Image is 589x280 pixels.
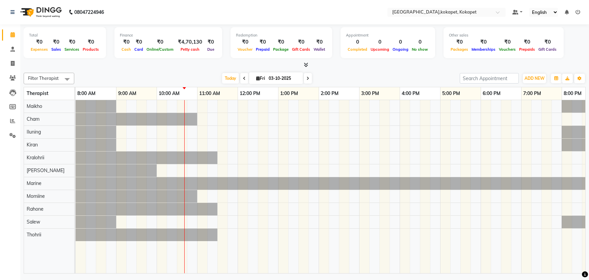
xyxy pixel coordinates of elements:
[29,38,50,46] div: ₹0
[27,103,42,109] span: Maikho
[346,47,369,52] span: Completed
[63,47,81,52] span: Services
[497,38,517,46] div: ₹0
[369,38,391,46] div: 0
[497,47,517,52] span: Vouchers
[255,76,267,81] span: Fri
[27,193,45,199] span: Momiine
[278,89,300,98] a: 1:00 PM
[537,47,558,52] span: Gift Cards
[145,47,175,52] span: Online/Custom
[521,89,543,98] a: 7:00 PM
[254,38,271,46] div: ₹0
[562,89,583,98] a: 8:00 PM
[517,38,537,46] div: ₹0
[175,38,205,46] div: ₹4,70,130
[523,74,546,83] button: ADD NEW
[50,47,63,52] span: Sales
[63,38,81,46] div: ₹0
[271,38,290,46] div: ₹0
[470,38,497,46] div: ₹0
[400,89,421,98] a: 4:00 PM
[449,47,470,52] span: Packages
[157,89,181,98] a: 10:00 AM
[197,89,222,98] a: 11:00 AM
[369,47,391,52] span: Upcoming
[27,180,42,186] span: Marine
[346,32,430,38] div: Appointment
[116,89,138,98] a: 9:00 AM
[359,89,381,98] a: 3:00 PM
[81,38,101,46] div: ₹0
[236,38,254,46] div: ₹0
[222,73,239,84] span: Today
[267,73,300,84] input: 2025-10-03
[28,75,59,81] span: Filter Therapist
[120,47,133,52] span: Cash
[470,47,497,52] span: Memberships
[391,38,410,46] div: 0
[29,32,101,38] div: Total
[27,206,44,212] span: Rahone
[290,47,312,52] span: Gift Cards
[29,47,50,52] span: Expenses
[312,47,327,52] span: Wallet
[319,89,340,98] a: 2:00 PM
[133,47,145,52] span: Card
[391,47,410,52] span: Ongoing
[17,3,63,22] img: logo
[27,167,64,173] span: [PERSON_NAME]
[449,32,558,38] div: Other sales
[440,89,462,98] a: 5:00 PM
[27,116,39,122] span: Cham
[74,3,104,22] b: 08047224946
[410,47,430,52] span: No show
[254,47,271,52] span: Prepaid
[525,76,544,81] span: ADD NEW
[179,47,201,52] span: Petty cash
[145,38,175,46] div: ₹0
[133,38,145,46] div: ₹0
[236,47,254,52] span: Voucher
[346,38,369,46] div: 0
[120,38,133,46] div: ₹0
[27,155,44,161] span: Kralohrii
[81,47,101,52] span: Products
[290,38,312,46] div: ₹0
[206,47,216,52] span: Due
[27,129,41,135] span: Iluning
[205,38,217,46] div: ₹0
[517,47,537,52] span: Prepaids
[27,90,48,96] span: Therapist
[27,219,40,225] span: Salew
[236,32,327,38] div: Redemption
[481,89,502,98] a: 6:00 PM
[50,38,63,46] div: ₹0
[537,38,558,46] div: ₹0
[271,47,290,52] span: Package
[460,73,519,84] input: Search Appointment
[410,38,430,46] div: 0
[449,38,470,46] div: ₹0
[76,89,97,98] a: 8:00 AM
[312,38,327,46] div: ₹0
[27,232,41,238] span: Thohrii
[120,32,217,38] div: Finance
[27,142,38,148] span: Kiran
[238,89,262,98] a: 12:00 PM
